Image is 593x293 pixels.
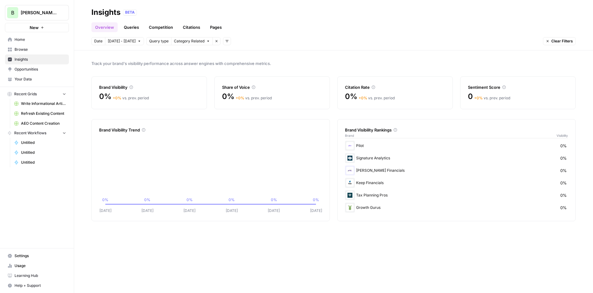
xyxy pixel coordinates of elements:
a: Refresh Existing Content [11,109,69,118]
button: Category Related [171,37,212,45]
tspan: 0% [144,197,150,202]
tspan: 0% [102,197,108,202]
tspan: 0% [313,197,319,202]
tspan: [DATE] [310,208,322,213]
a: Queries [120,22,143,32]
div: Insights [91,7,120,17]
span: Untitled [21,150,66,155]
div: Growth Gurus [345,203,568,213]
button: Workspace: Bennett Financials [5,5,69,20]
span: [DATE] - [DATE] [108,38,136,44]
a: Competition [145,22,177,32]
span: Date [94,38,103,44]
a: Untitled [11,157,69,167]
div: Share of Voice [222,84,322,90]
button: Help + Support [5,281,69,291]
a: Settings [5,251,69,261]
a: Untitled [11,138,69,148]
span: Settings [15,253,66,259]
a: Your Data [5,74,69,84]
span: Browse [15,47,66,52]
div: Citation Rate [345,84,445,90]
div: Keep Financials [345,178,568,188]
span: Brand [345,133,354,138]
button: New [5,23,69,32]
span: Query type [149,38,169,44]
button: Recent Grids [5,89,69,99]
tspan: [DATE] [99,208,111,213]
span: 0% [345,92,357,101]
a: AEO Content Creation [11,118,69,128]
span: Category Related [174,38,204,44]
span: New [30,24,39,31]
span: Track your brand's visibility performance across answer engines with comprehensive metrics. [91,60,576,67]
button: Recent Workflows [5,128,69,138]
tspan: [DATE] [268,208,280,213]
span: 0% [560,192,567,198]
img: 70yz1ipe7pi347xbb4k98oqotd3p [346,192,354,199]
span: 0% [560,155,567,161]
tspan: [DATE] [183,208,196,213]
div: BETA [123,9,137,15]
span: AEO Content Creation [21,121,66,126]
a: Opportunities [5,64,69,74]
tspan: 0% [229,197,235,202]
span: 0% [560,143,567,149]
span: 0% [222,92,234,101]
a: Pages [206,22,225,32]
span: Usage [15,263,66,269]
span: + 0 % [474,96,483,100]
div: Pilot [345,141,568,151]
span: Untitled [21,140,66,145]
span: B [11,9,14,16]
span: Home [15,37,66,42]
span: 0% [560,180,567,186]
span: 0 [468,92,473,101]
span: Recent Grids [14,91,37,97]
a: Untitled [11,148,69,157]
span: 0% [560,167,567,174]
a: Overview [91,22,118,32]
span: Refresh Existing Content [21,111,66,116]
span: Visibility [557,133,568,138]
span: Opportunities [15,67,66,72]
a: Insights [5,54,69,64]
span: Learning Hub [15,273,66,278]
span: Clear Filters [551,38,573,44]
img: vqzwavkrg9ywhnt1f5bp2h0m2m65 [346,167,354,174]
tspan: 0% [187,197,193,202]
div: vs. prev. period [113,95,149,101]
a: Usage [5,261,69,271]
span: + 0 % [359,96,367,100]
a: Browse [5,45,69,54]
div: Tax Planning Pros [345,190,568,200]
div: Brand Visibility [99,84,199,90]
div: [PERSON_NAME] Financials [345,166,568,175]
span: Write Informational Article (1) [21,101,66,106]
tspan: [DATE] [141,208,154,213]
a: Home [5,35,69,45]
span: Recent Workflows [14,130,46,136]
span: Insights [15,57,66,62]
div: Brand Visibility Trend [99,127,322,133]
a: Learning Hub [5,271,69,281]
span: + 0 % [236,96,244,100]
span: Untitled [21,160,66,165]
tspan: 0% [271,197,277,202]
a: Write Informational Article (1) [11,99,69,109]
div: Signature Analytics [345,153,568,163]
img: g222nloxeooqri9m0jfxcyiqs737 [346,204,354,211]
span: + 0 % [113,96,121,100]
div: vs. prev. period [236,95,272,101]
tspan: [DATE] [226,208,238,213]
span: Help + Support [15,283,66,288]
span: Your Data [15,76,66,82]
img: gzakf32v0cf42zgh05s6c30z557b [346,142,354,149]
span: 0% [560,205,567,211]
span: [PERSON_NAME] Financials [21,10,58,16]
span: 0% [99,92,111,101]
div: vs. prev. period [474,95,510,101]
div: Brand Visibility Rankings [345,127,568,133]
img: 6gcplh2619jthr39bga9lfgd0k9n [346,179,354,187]
div: Sentiment Score [468,84,568,90]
